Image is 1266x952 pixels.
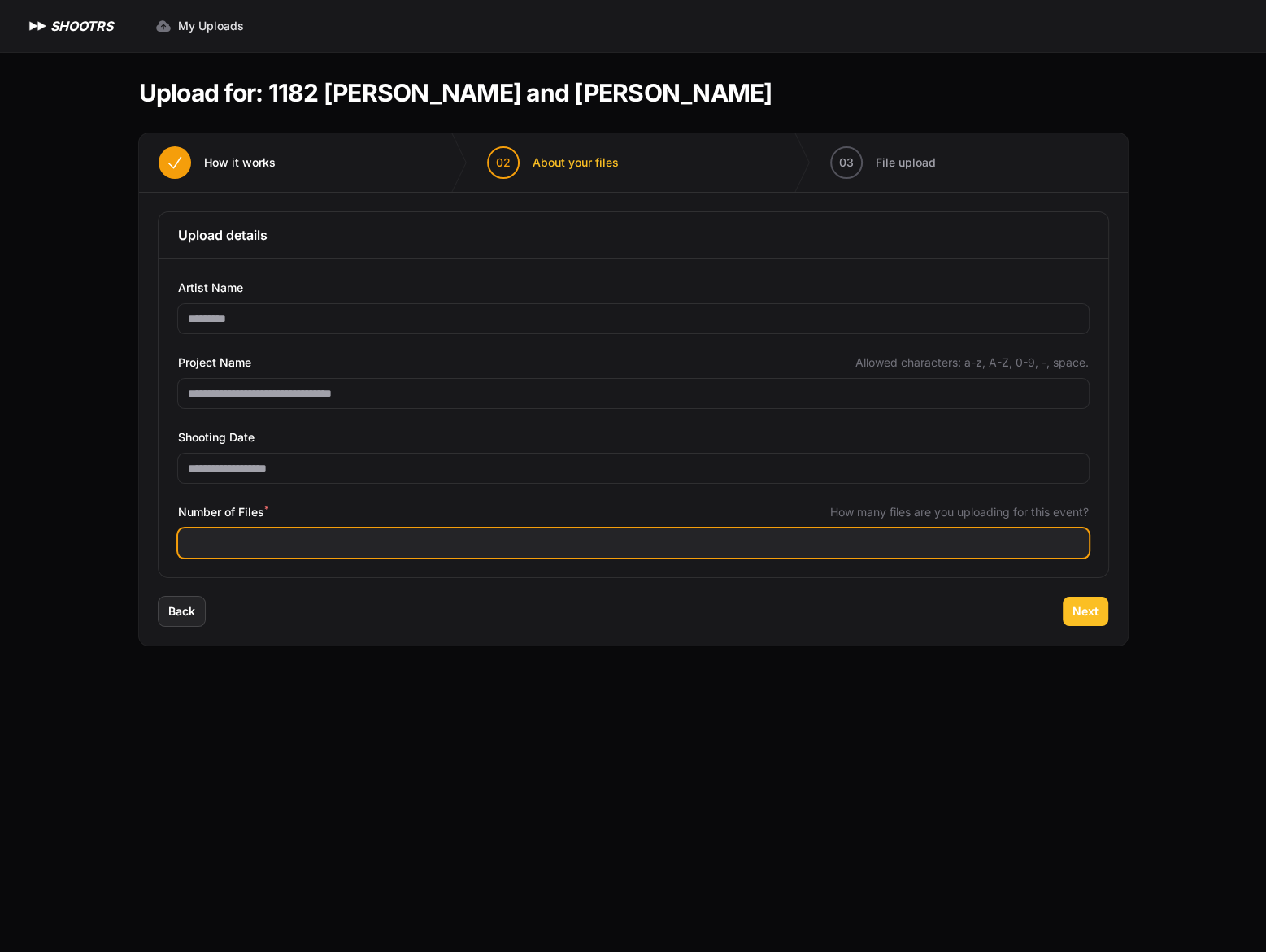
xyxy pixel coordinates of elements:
span: Artist Name [178,278,243,298]
h1: SHOOTRS [50,16,113,36]
span: Project Name [178,353,251,372]
button: Back [159,597,205,626]
button: Next [1063,597,1108,626]
span: Number of Files [178,502,268,522]
span: How it works [204,154,276,171]
span: My Uploads [178,18,244,34]
span: How many files are you uploading for this event? [830,504,1089,520]
span: About your files [533,154,619,171]
span: 03 [839,154,854,171]
img: SHOOTRS [26,16,50,36]
span: Shooting Date [178,428,255,447]
button: 02 About your files [468,133,638,192]
span: File upload [876,154,936,171]
span: Back [168,603,195,619]
span: Allowed characters: a-z, A-Z, 0-9, -, space. [855,354,1089,371]
a: My Uploads [146,11,254,41]
span: 02 [496,154,511,171]
h1: Upload for: 1182 [PERSON_NAME] and [PERSON_NAME] [139,78,772,107]
button: 03 File upload [811,133,955,192]
span: Next [1072,603,1099,619]
a: SHOOTRS SHOOTRS [26,16,113,36]
h3: Upload details [178,225,1089,245]
button: How it works [139,133,295,192]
